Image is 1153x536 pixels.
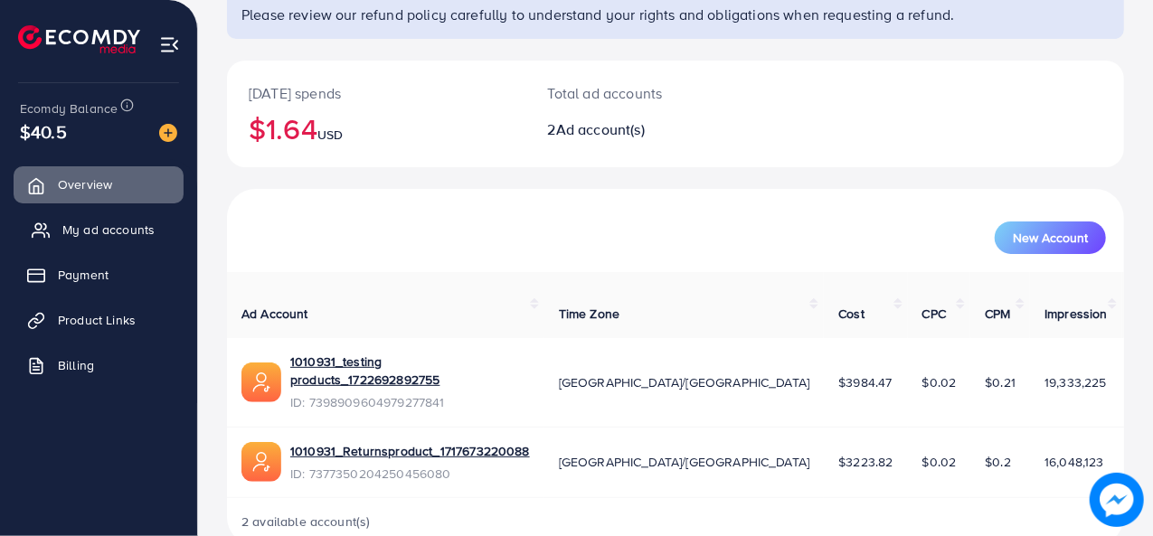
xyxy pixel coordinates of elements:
[58,175,112,193] span: Overview
[241,512,371,531] span: 2 available account(s)
[18,25,140,53] img: logo
[241,305,308,323] span: Ad Account
[20,118,67,145] span: $40.5
[548,121,729,138] h2: 2
[290,393,530,411] span: ID: 7398909604979277841
[290,465,530,483] span: ID: 7377350204250456080
[159,124,177,142] img: image
[559,373,810,391] span: [GEOGRAPHIC_DATA]/[GEOGRAPHIC_DATA]
[556,119,645,139] span: Ad account(s)
[58,356,94,374] span: Billing
[317,126,343,144] span: USD
[1013,231,1088,244] span: New Account
[922,305,946,323] span: CPC
[14,212,184,248] a: My ad accounts
[62,221,155,239] span: My ad accounts
[14,347,184,383] a: Billing
[1090,473,1144,527] img: image
[159,34,180,55] img: menu
[14,166,184,202] a: Overview
[1044,373,1107,391] span: 19,333,225
[14,257,184,293] a: Payment
[58,311,136,329] span: Product Links
[1044,453,1104,471] span: 16,048,123
[548,82,729,104] p: Total ad accounts
[241,4,1113,25] p: Please review our refund policy carefully to understand your rights and obligations when requesti...
[838,373,892,391] span: $3984.47
[241,362,281,402] img: ic-ads-acc.e4c84228.svg
[922,453,957,471] span: $0.02
[249,111,505,146] h2: $1.64
[985,453,1011,471] span: $0.2
[559,453,810,471] span: [GEOGRAPHIC_DATA]/[GEOGRAPHIC_DATA]
[14,302,184,338] a: Product Links
[241,442,281,482] img: ic-ads-acc.e4c84228.svg
[290,442,530,460] a: 1010931_Returnsproduct_1717673220088
[249,82,505,104] p: [DATE] spends
[995,221,1106,254] button: New Account
[838,453,893,471] span: $3223.82
[290,353,530,390] a: 1010931_testing products_1722692892755
[58,266,109,284] span: Payment
[20,99,118,118] span: Ecomdy Balance
[838,305,865,323] span: Cost
[559,305,619,323] span: Time Zone
[1044,305,1108,323] span: Impression
[985,373,1016,391] span: $0.21
[922,373,957,391] span: $0.02
[985,305,1010,323] span: CPM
